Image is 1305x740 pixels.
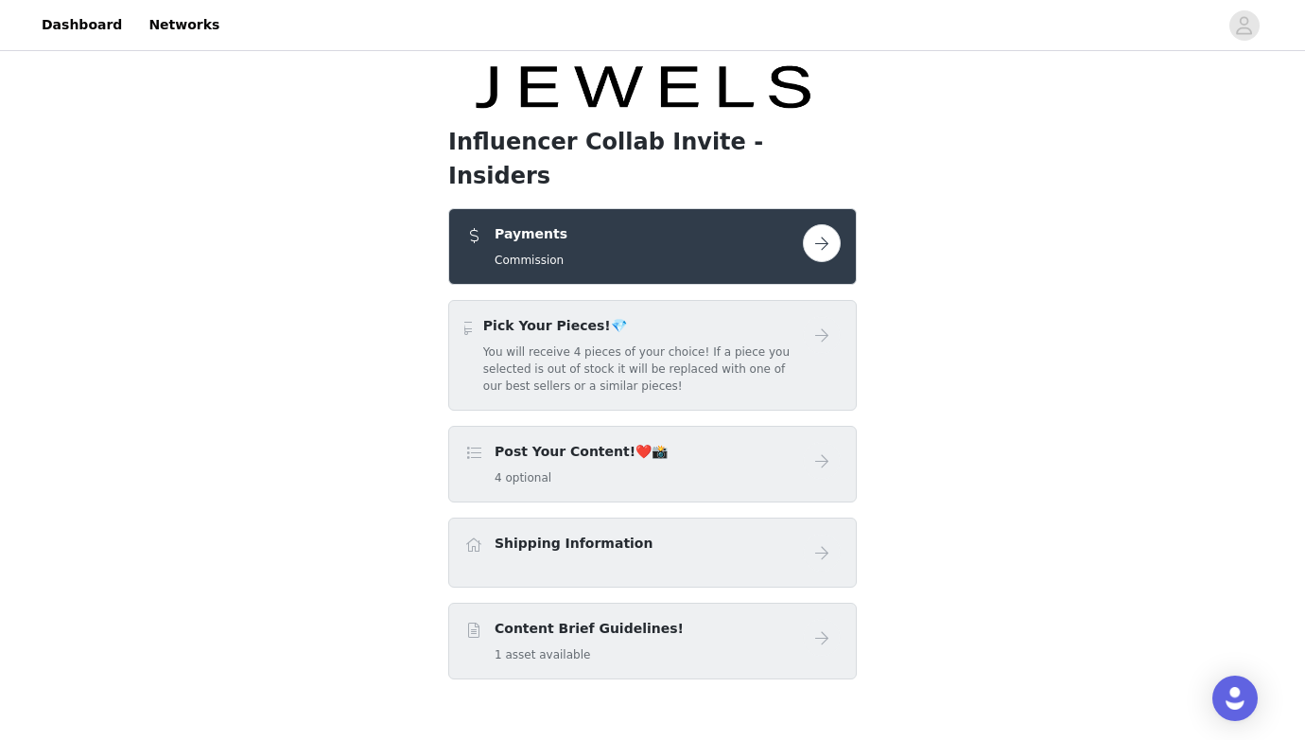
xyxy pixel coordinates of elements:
div: Open Intercom Messenger [1212,676,1258,721]
h4: Payments [495,224,567,244]
h5: 1 asset available [495,646,684,663]
h4: Post Your Content!❤️📸 [495,442,668,462]
h5: 4 optional [495,469,668,486]
h5: You will receive 4 pieces of your choice! If a piece you selected is out of stock it will be repl... [483,344,803,395]
h4: Shipping Information [495,534,652,554]
div: Post Your Content!❤️📸 [448,426,857,502]
a: Dashboard [30,4,133,46]
h5: Commission [495,252,567,269]
div: Shipping Information [448,518,857,588]
div: avatar [1235,10,1253,41]
div: Pick Your Pieces!💎 [448,300,857,411]
h4: Pick Your Pieces!💎 [483,316,803,336]
h1: Influencer Collab Invite - Insiders [448,125,857,193]
a: Networks [137,4,231,46]
h4: Content Brief Guidelines! [495,619,684,639]
div: Payments [448,208,857,285]
div: Content Brief Guidelines! [448,603,857,679]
